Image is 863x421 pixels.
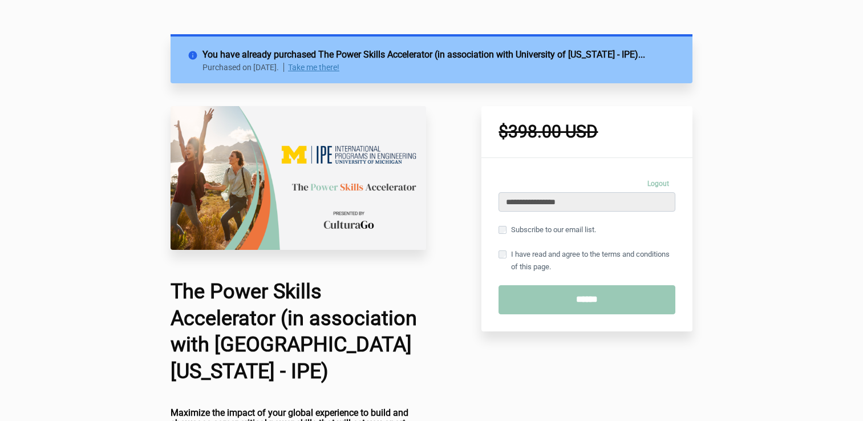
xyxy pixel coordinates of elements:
[171,106,426,250] img: d416d46-d031-e-e5eb-e525b5ae3c0c_UMich_IPE_PSA_.png
[171,278,426,385] h1: The Power Skills Accelerator (in association with [GEOGRAPHIC_DATA][US_STATE] - IPE)
[499,123,675,140] h1: $398.00 USD
[202,63,284,72] p: Purchased on [DATE].
[641,175,675,192] a: Logout
[499,248,675,273] label: I have read and agree to the terms and conditions of this page.
[499,250,507,258] input: I have read and agree to the terms and conditions of this page.
[288,63,339,72] a: Take me there!
[188,48,202,58] i: info
[499,226,507,234] input: Subscribe to our email list.
[202,48,675,62] h2: You have already purchased The Power Skills Accelerator (in association with University of [US_ST...
[499,224,596,236] label: Subscribe to our email list.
